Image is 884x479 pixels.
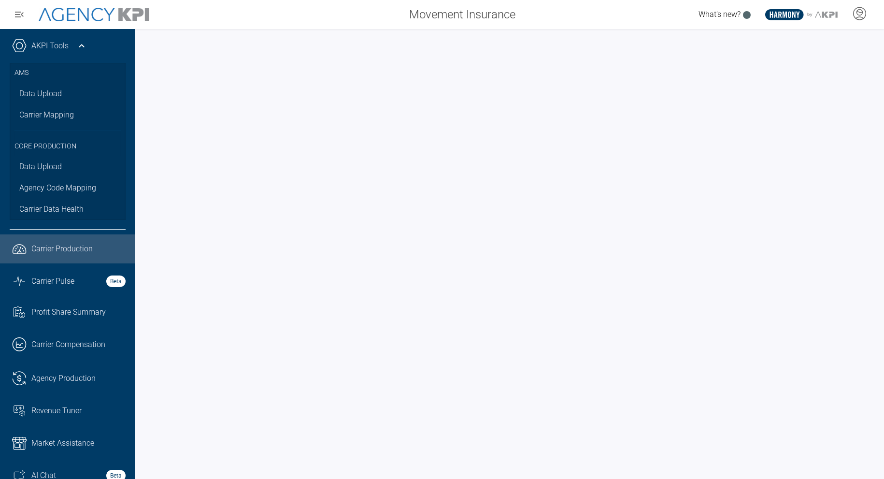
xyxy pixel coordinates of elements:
span: Agency Production [31,373,96,384]
span: Carrier Production [31,243,93,255]
span: Movement Insurance [409,6,515,23]
strong: Beta [106,276,126,287]
img: AgencyKPI [39,8,149,22]
span: Revenue Tuner [31,405,82,417]
a: Data Upload [10,83,126,104]
a: AKPI Tools [31,40,69,52]
span: What's new? [699,10,741,19]
a: Carrier Data Health [10,199,126,220]
span: Carrier Pulse [31,276,74,287]
span: Market Assistance [31,437,94,449]
a: Carrier Mapping [10,104,126,126]
h3: AMS [14,63,121,83]
h3: Core Production [14,131,121,157]
a: Data Upload [10,156,126,177]
span: Carrier Compensation [31,339,105,350]
a: Agency Code Mapping [10,177,126,199]
span: Carrier Data Health [19,203,84,215]
span: Profit Share Summary [31,306,106,318]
